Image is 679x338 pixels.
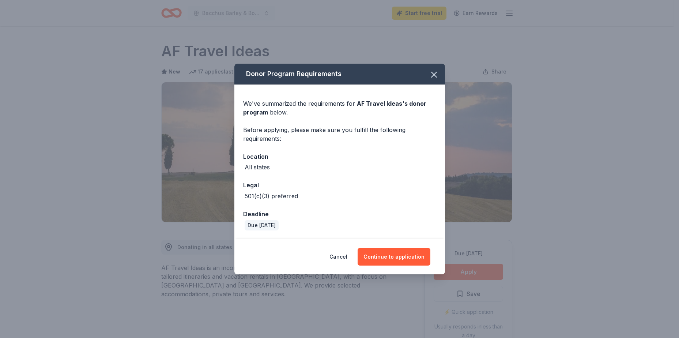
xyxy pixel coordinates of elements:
div: 501(c)(3) preferred [245,192,298,200]
div: Legal [243,180,436,190]
div: Deadline [243,209,436,219]
div: All states [245,163,270,172]
button: Continue to application [358,248,430,266]
div: Donor Program Requirements [234,64,445,84]
div: We've summarized the requirements for below. [243,99,436,117]
div: Before applying, please make sure you fulfill the following requirements: [243,125,436,143]
div: Due [DATE] [245,220,279,230]
button: Cancel [329,248,347,266]
div: Location [243,152,436,161]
